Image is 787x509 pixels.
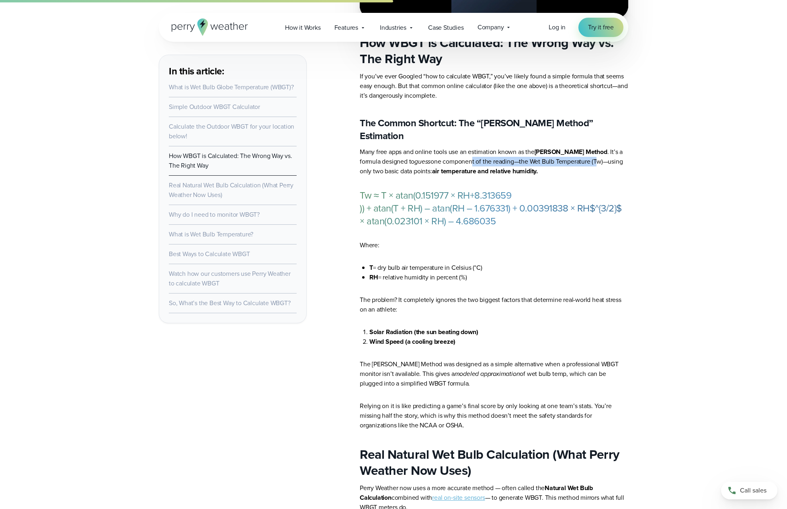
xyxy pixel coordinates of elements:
em: guess [414,157,430,166]
strong: [PERSON_NAME] Method [535,147,607,156]
span: Company [478,23,504,32]
strong: Wind Speed (a cooling breeze) [369,337,455,346]
p: Relying on it is like predicting a game’s final score by only looking at one team’s stats. You’re... [360,401,628,430]
p: Tw​ ≈ T × atan(0.151977 × RH+8.313659 ​)) + atan(T + RH) – atan(RH – 1.676331) + 0.00391838 × RH$... [360,189,628,228]
p: The [PERSON_NAME] Method was designed as a simple alternative when a professional WBGT monitor is... [360,359,628,388]
a: Log in [549,23,566,32]
a: Simple Outdoor WBGT Calculator [169,102,260,111]
em: modeled approximation [455,369,520,378]
h3: In this article: [169,65,297,78]
a: How WBGT is Calculated: The Wrong Way vs. The Right Way [169,151,292,170]
a: Try it free [578,18,623,37]
a: Call sales [721,482,777,499]
li: = dry bulb air temperature in Celsius (°C) [369,263,628,273]
p: If you’ve ever Googled “how to calculate WBGT,” you’ve likely found a simple formula that seems e... [360,72,628,101]
strong: Real Natural Wet Bulb Calculation (What Perry Weather Now Uses) [360,445,619,480]
strong: RH [369,273,378,282]
span: Industries [380,23,406,33]
strong: Solar Radiation (the sun beating down) [369,327,478,337]
a: Best Ways to Calculate WBGT [169,249,250,259]
span: Call sales [740,486,767,495]
span: Features [334,23,358,33]
a: What is Wet Bulb Globe Temperature (WBGT)? [169,82,294,92]
span: Case Studies [428,23,464,33]
a: Why do I need to monitor WBGT? [169,210,260,219]
p: The problem? It completely ignores the two biggest factors that determine real-world heat stress ... [360,295,628,314]
a: So, What’s the Best Way to Calculate WBGT? [169,298,291,308]
strong: Natural Wet Bulb Calculation [360,483,593,502]
span: Try it free [588,23,614,32]
h2: How WBGT is Calculated: The Wrong Way vs. The Right Way [360,35,628,67]
p: Many free apps and online tools use an estimation known as the . It’s a formula designed to one c... [360,147,628,176]
a: What is Wet Bulb Temperature? [169,230,253,239]
a: Watch how our customers use Perry Weather to calculate WBGT [169,269,291,288]
strong: The Common Shortcut: The “[PERSON_NAME] Method” Estimation [360,116,593,143]
strong: T [369,263,373,272]
a: How it Works [278,19,328,36]
li: = relative humidity in percent (%) [369,273,628,282]
strong: air temperature and relative humidity. [432,166,538,176]
a: Case Studies [421,19,471,36]
a: real on‑site sensors [432,493,485,502]
a: Real Natural Wet Bulb Calculation (What Perry Weather Now Uses) [169,181,293,199]
a: Calculate the Outdoor WBGT for your location below! [169,122,294,141]
p: Where: [360,240,628,250]
span: How it Works [285,23,321,33]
